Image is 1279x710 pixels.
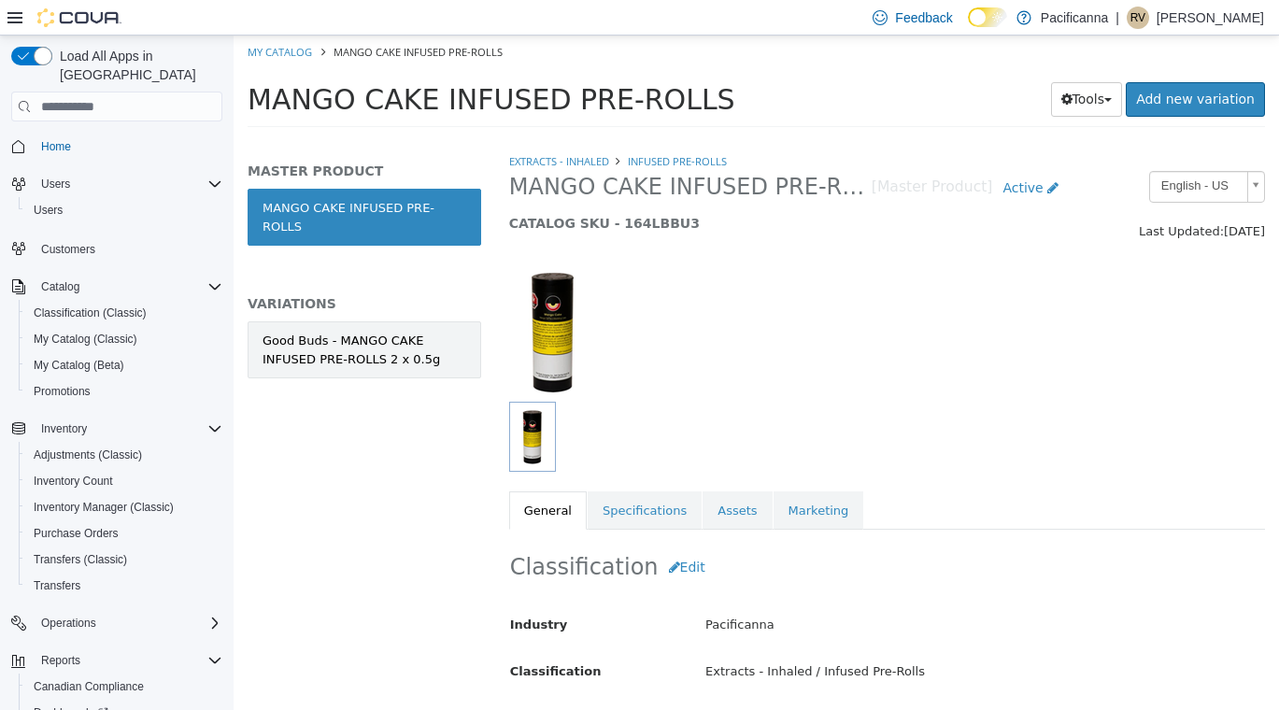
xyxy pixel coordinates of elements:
[26,380,98,403] a: Promotions
[354,456,468,495] a: Specifications
[968,27,969,28] span: Dark Mode
[19,378,230,405] button: Promotions
[34,332,137,347] span: My Catalog (Classic)
[917,136,1006,165] span: English - US
[19,442,230,468] button: Adjustments (Classic)
[26,548,222,571] span: Transfers (Classic)
[41,653,80,668] span: Reports
[469,456,538,495] a: Assets
[34,276,87,298] button: Catalog
[19,326,230,352] button: My Catalog (Classic)
[26,302,154,324] a: Classification (Classic)
[26,548,135,571] a: Transfers (Classic)
[34,173,222,195] span: Users
[26,380,222,403] span: Promotions
[1041,7,1108,29] p: Pacificanna
[52,47,222,84] span: Load All Apps in [GEOGRAPHIC_DATA]
[1116,7,1119,29] p: |
[26,354,132,376] a: My Catalog (Beta)
[41,421,87,436] span: Inventory
[14,48,502,80] span: MANGO CAKE INFUSED PRE-ROLLS
[26,496,222,518] span: Inventory Manager (Classic)
[277,582,334,596] span: Industry
[895,8,952,27] span: Feedback
[34,612,104,634] button: Operations
[26,199,222,221] span: Users
[34,135,222,158] span: Home
[968,7,1007,27] input: Dark Mode
[34,203,63,218] span: Users
[277,629,368,643] span: Classification
[37,8,121,27] img: Cova
[19,352,230,378] button: My Catalog (Beta)
[34,418,222,440] span: Inventory
[276,137,638,166] span: MANGO CAKE INFUSED PRE-ROLLS
[34,679,144,694] span: Canadian Compliance
[26,354,222,376] span: My Catalog (Beta)
[34,358,124,373] span: My Catalog (Beta)
[4,171,230,197] button: Users
[34,236,222,260] span: Customers
[458,620,1045,653] div: Extracts - Inhaled / Infused Pre-Rolls
[26,522,126,545] a: Purchase Orders
[4,610,230,636] button: Operations
[19,573,230,599] button: Transfers
[41,279,79,294] span: Catalog
[34,238,103,261] a: Customers
[638,145,760,160] small: [Master Product]
[34,276,222,298] span: Catalog
[34,474,113,489] span: Inventory Count
[34,447,142,462] span: Adjustments (Classic)
[4,416,230,442] button: Inventory
[276,119,376,133] a: Extracts - Inhaled
[29,296,233,333] div: Good Buds - MANGO CAKE INFUSED PRE-ROLLS 2 x 0.5g
[26,496,181,518] a: Inventory Manager (Classic)
[34,173,78,195] button: Users
[41,242,95,257] span: Customers
[34,552,127,567] span: Transfers (Classic)
[905,189,990,203] span: Last Updated:
[19,520,230,547] button: Purchase Orders
[276,226,363,366] img: 150
[276,456,353,495] a: General
[26,675,151,698] a: Canadian Compliance
[769,145,809,160] span: Active
[19,197,230,223] button: Users
[26,470,222,492] span: Inventory Count
[26,328,145,350] a: My Catalog (Classic)
[4,274,230,300] button: Catalog
[990,189,1031,203] span: [DATE]
[26,302,222,324] span: Classification (Classic)
[26,328,222,350] span: My Catalog (Classic)
[540,456,631,495] a: Marketing
[34,418,94,440] button: Inventory
[916,135,1031,167] a: English - US
[26,675,222,698] span: Canadian Compliance
[26,444,149,466] a: Adjustments (Classic)
[19,674,230,700] button: Canadian Compliance
[4,133,230,160] button: Home
[34,500,174,515] span: Inventory Manager (Classic)
[14,9,78,23] a: My Catalog
[34,135,78,158] a: Home
[100,9,269,23] span: MANGO CAKE INFUSED PRE-ROLLS
[1157,7,1264,29] p: [PERSON_NAME]
[19,468,230,494] button: Inventory Count
[458,574,1045,606] div: Pacificanna
[26,470,121,492] a: Inventory Count
[276,179,835,196] h5: CATALOG SKU - 164LBBU3
[26,444,222,466] span: Adjustments (Classic)
[19,300,230,326] button: Classification (Classic)
[14,153,248,210] a: MANGO CAKE INFUSED PRE-ROLLS
[394,119,493,133] a: Infused Pre-Rolls
[34,612,222,634] span: Operations
[34,305,147,320] span: Classification (Classic)
[26,575,88,597] a: Transfers
[1127,7,1149,29] div: Rachael Veenstra
[19,547,230,573] button: Transfers (Classic)
[34,384,91,399] span: Promotions
[26,522,222,545] span: Purchase Orders
[425,515,482,549] button: Edit
[34,649,222,672] span: Reports
[4,647,230,674] button: Reports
